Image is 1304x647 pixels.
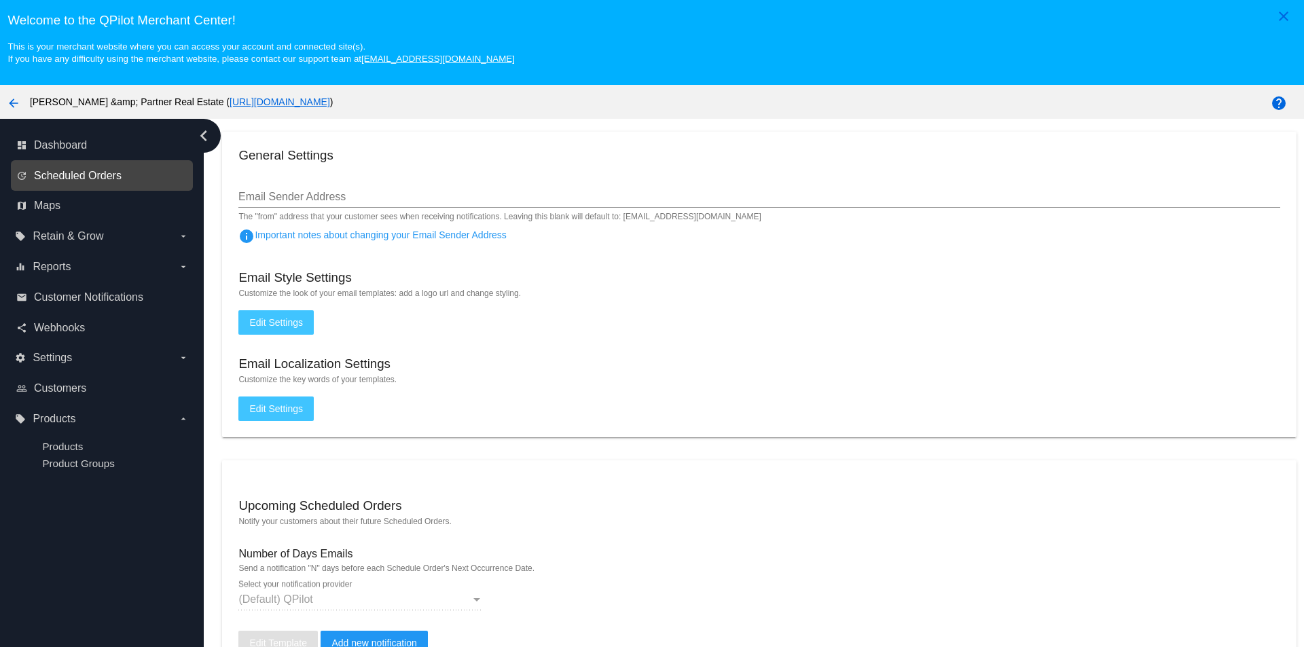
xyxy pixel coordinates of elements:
i: share [16,322,27,333]
mat-hint: Customize the look of your email templates: add a logo url and change styling. [238,289,1280,298]
h3: Email Style Settings [238,270,351,285]
span: Edit Settings [249,403,303,414]
mat-hint: The "from" address that your customer sees when receiving notifications. Leaving this blank will ... [238,212,761,222]
a: [EMAIL_ADDRESS][DOMAIN_NAME] [361,54,515,64]
span: Customer Notifications [34,291,143,303]
span: Dashboard [34,139,87,151]
i: equalizer [15,261,26,272]
a: [URL][DOMAIN_NAME] [230,96,330,107]
i: update [16,170,27,181]
h3: Email Localization Settings [238,356,391,371]
span: (Default) QPilot [238,593,312,605]
mat-icon: help [1271,95,1287,111]
mat-icon: info [238,228,255,244]
a: dashboard Dashboard [16,134,189,156]
i: arrow_drop_down [178,413,189,424]
span: Settings [33,352,72,364]
span: Customers [34,382,86,394]
mat-icon: close [1275,8,1292,24]
i: arrow_drop_down [178,231,189,242]
a: share Webhooks [16,317,189,339]
mat-hint: Notify your customers about their future Scheduled Orders. [238,517,1280,526]
h3: Welcome to the QPilot Merchant Center! [7,13,1296,28]
span: Important notes about changing your Email Sender Address [238,229,506,240]
i: arrow_drop_down [178,352,189,363]
i: people_outline [16,383,27,394]
i: map [16,200,27,211]
span: Products [33,413,75,425]
span: Maps [34,200,60,212]
span: Retain & Grow [33,230,103,242]
a: Product Groups [42,458,114,469]
span: Webhooks [34,322,85,334]
small: This is your merchant website where you can access your account and connected site(s). If you hav... [7,41,514,64]
i: chevron_left [193,125,215,147]
i: email [16,292,27,303]
a: Products [42,441,83,452]
mat-icon: arrow_back [5,95,22,111]
i: local_offer [15,231,26,242]
i: arrow_drop_down [178,261,189,272]
span: Reports [33,261,71,273]
input: Email Sender Address [238,191,1280,203]
mat-hint: Send a notification "N" days before each Schedule Order's Next Occurrence Date. [238,563,1280,573]
a: email Customer Notifications [16,286,189,308]
i: local_offer [15,413,26,424]
h3: Upcoming Scheduled Orders [238,498,401,513]
a: update Scheduled Orders [16,165,189,187]
span: Scheduled Orders [34,170,122,182]
button: Edit Settings [238,396,314,421]
a: map Maps [16,195,189,217]
i: settings [15,352,26,363]
span: Edit Settings [249,317,303,328]
button: Edit Settings [238,310,314,335]
i: dashboard [16,140,27,151]
mat-hint: Customize the key words of your templates. [238,375,1280,384]
button: Important notes about changing your Email Sender Address [238,221,266,248]
a: people_outline Customers [16,377,189,399]
h3: General Settings [238,148,333,163]
span: [PERSON_NAME] &amp; Partner Real Estate ( ) [30,96,333,107]
h4: Number of Days Emails [238,548,352,560]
